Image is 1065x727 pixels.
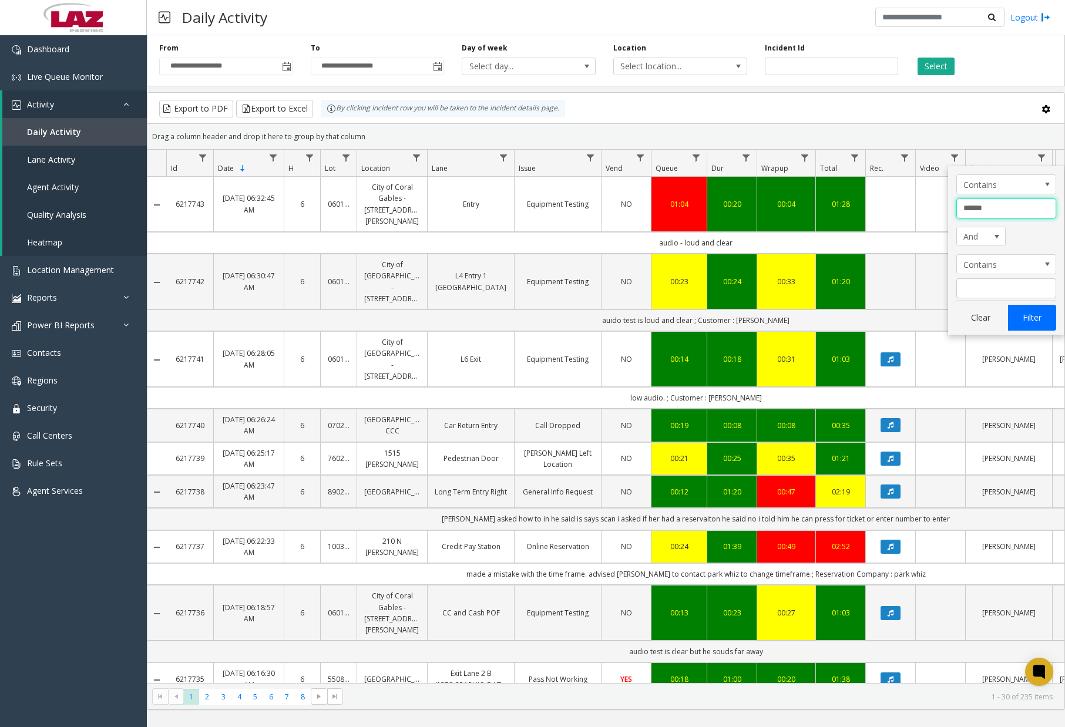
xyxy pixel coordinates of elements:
a: Equipment Testing [522,607,594,618]
span: Location [361,163,390,173]
span: Activity [27,99,54,110]
span: Wrapup [761,163,788,173]
a: NO [609,276,644,287]
a: 6 [291,276,313,287]
img: 'icon' [12,459,21,469]
a: 01:28 [823,198,858,210]
img: 'icon' [12,487,21,496]
a: 01:04 [659,198,700,210]
span: YES [620,674,632,684]
a: NO [609,354,644,365]
span: Select location... [614,58,720,75]
a: NO [609,453,644,464]
img: 'icon' [12,432,21,441]
a: [DATE] 06:30:47 AM [221,270,277,292]
a: 00:33 [764,276,808,287]
a: Lane Activity [2,146,147,173]
a: 6 [291,607,313,618]
div: 00:23 [659,276,700,287]
a: 6217736 [173,607,206,618]
img: 'icon' [12,45,21,55]
a: 6 [291,198,313,210]
a: [PERSON_NAME] Left Location [522,447,594,470]
a: 00:23 [714,607,750,618]
img: 'icon' [12,266,21,275]
a: 00:20 [714,198,750,210]
a: Exit Lane 2 B ([GEOGRAPHIC_DATA]) [435,668,507,690]
span: Contains [957,175,1036,194]
a: Equipment Testing [522,276,594,287]
a: [PERSON_NAME] [973,674,1045,685]
a: Equipment Testing [522,354,594,365]
a: CC and Cash POF [435,607,507,618]
a: [PERSON_NAME] [973,354,1045,365]
img: pageIcon [159,3,170,32]
a: 00:27 [764,607,808,618]
a: Long Term Entry Right [435,486,507,497]
a: 00:21 [659,453,700,464]
span: Page 1 [183,689,199,705]
a: 00:35 [823,420,858,431]
a: City of Coral Gables - [STREET_ADDRESS][PERSON_NAME] [364,590,420,635]
a: 00:08 [764,420,808,431]
span: NO [621,277,632,287]
a: [DATE] 06:23:47 AM [221,480,277,503]
a: 760261 [328,453,350,464]
a: Equipment Testing [522,198,594,210]
a: Lane Filter Menu [496,150,512,166]
span: Daily Activity [27,126,81,137]
a: 890207 [328,486,350,497]
a: Queue Filter Menu [688,150,704,166]
span: NO [621,487,632,497]
div: 00:14 [659,354,700,365]
div: 01:00 [714,674,750,685]
img: 'icon' [12,321,21,331]
button: Clear [956,305,1004,331]
a: 6217737 [173,541,206,552]
span: Go to the last page [330,692,340,701]
div: 00:20 [764,674,808,685]
a: Rec. Filter Menu [897,150,913,166]
span: Lot [325,163,335,173]
a: Issue Filter Menu [583,150,599,166]
a: Agent Filter Menu [1034,150,1050,166]
a: 060134 [328,198,350,210]
a: 6 [291,486,313,497]
a: Activity [2,90,147,118]
a: 01:39 [714,541,750,552]
div: 00:49 [764,541,808,552]
a: Online Reservation [522,541,594,552]
span: Location Management [27,264,114,275]
div: Data table [147,150,1064,683]
div: 00:04 [764,198,808,210]
a: Quality Analysis [2,201,147,228]
a: [PERSON_NAME] [973,420,1045,431]
a: Agent Activity [2,173,147,201]
a: 6 [291,354,313,365]
a: Lot Filter Menu [338,150,354,166]
a: 060133 [328,354,350,365]
a: 100324 [328,541,350,552]
span: Agent [970,163,989,173]
button: Filter [1008,305,1056,331]
span: Issue [519,163,536,173]
div: 02:19 [823,486,858,497]
a: 01:03 [823,607,858,618]
span: Lane Activity [27,154,75,165]
img: 'icon' [12,294,21,303]
a: Pass Not Working [522,674,594,685]
a: L6 Exit [435,354,507,365]
span: Select day... [462,58,569,75]
a: General Info Request [522,486,594,497]
a: Vend Filter Menu [633,150,649,166]
a: 01:20 [714,486,750,497]
a: City of [GEOGRAPHIC_DATA] - [STREET_ADDRESS] [364,259,420,304]
a: Logout [1010,11,1050,23]
a: 550833 [328,674,350,685]
img: 'icon' [12,404,21,413]
input: Agent Filter [956,198,1056,218]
